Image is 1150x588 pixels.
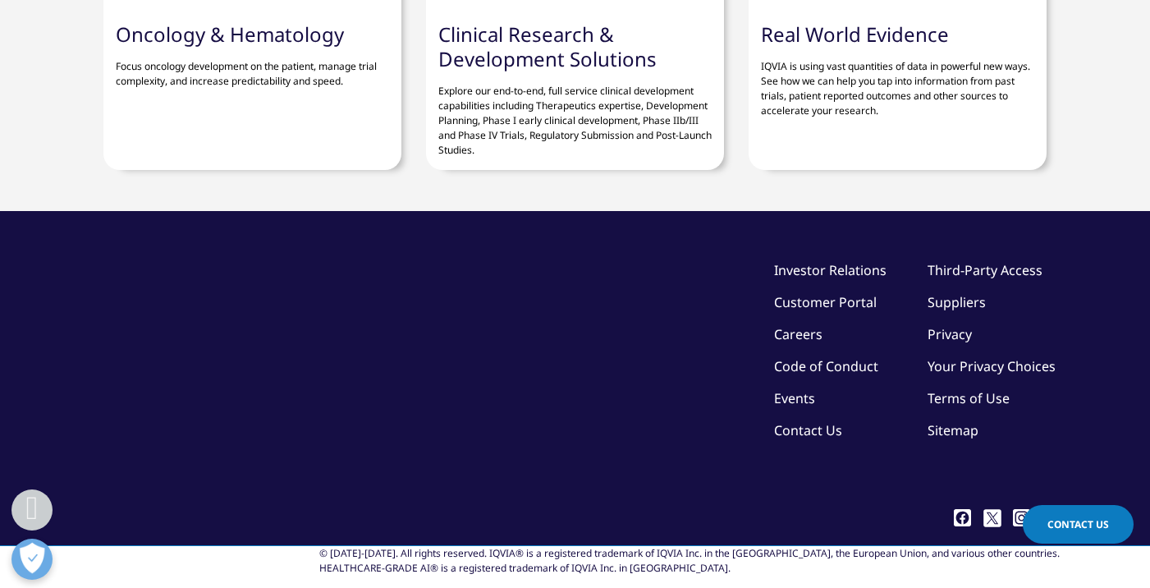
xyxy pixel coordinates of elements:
p: Focus oncology development on the patient, manage trial complexity, and increase predictability a... [116,47,389,89]
a: Terms of Use [928,389,1010,407]
a: Your Privacy Choices [928,357,1060,375]
span: Contact Us [1047,517,1109,531]
p: IQVIA is using vast quantities of data in powerful new ways. See how we can help you tap into inf... [761,47,1034,118]
button: Open Preferences [11,539,53,580]
a: Careers [774,325,822,343]
p: Explore our end-to-end, full service clinical development capabilities including Therapeutics exp... [438,71,712,158]
a: Sitemap [928,421,978,439]
a: Contact Us [1023,505,1134,544]
a: Code of Conduct [774,357,878,375]
a: Customer Portal [774,293,877,311]
a: Suppliers [928,293,986,311]
a: Oncology & Hematology [116,21,344,48]
a: Investor Relations [774,261,887,279]
a: Third-Party Access [928,261,1042,279]
a: Real World Evidence [761,21,949,48]
a: Privacy [928,325,972,343]
a: Contact Us [774,421,842,439]
a: Events [774,389,815,407]
div: © [DATE]-[DATE]. All rights reserved. IQVIA® is a registered trademark of IQVIA Inc. in the [GEOG... [319,546,1060,576]
a: Clinical Research & Development Solutions [438,21,657,72]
